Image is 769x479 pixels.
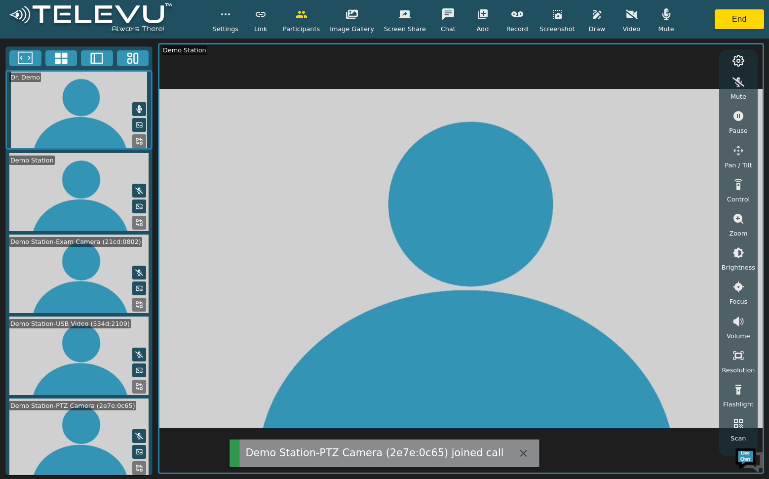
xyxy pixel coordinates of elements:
[623,24,641,34] span: Video
[730,297,748,306] span: Focus
[254,24,267,34] span: Link
[132,348,146,361] button: Mute
[45,50,77,66] button: 4x4
[132,429,146,443] button: Mute
[132,445,146,459] button: Picture in Picture
[132,184,146,198] button: Mute
[162,45,207,55] div: Demo Station
[246,445,504,461] div: Demo Station-PTZ Camera (2e7e:0c65) joined call
[132,134,146,148] button: Replace Feed
[9,319,131,328] div: Demo Station-USB Video (534d:2109)
[9,156,55,165] div: Demo Station
[9,237,142,246] div: Demo Station-Exam Camera (21cd:0802)
[132,200,146,213] button: Picture in Picture
[729,229,747,238] span: Zoom
[283,24,320,34] span: Participants
[9,50,41,66] button: Fullscreen
[589,24,605,34] span: Draw
[723,399,754,409] span: Flashlight
[734,444,764,474] img: Chat Widget
[132,298,146,312] button: Replace Feed
[729,126,748,135] span: Pause
[731,92,746,101] span: Mute
[132,266,146,279] button: Mute
[132,118,146,132] button: Picture in Picture
[162,5,186,29] div: Minimize live chat window
[132,461,146,475] button: Replace Feed
[725,160,752,170] span: Pan / Tilt
[330,24,374,34] span: Image Gallery
[384,24,426,34] span: Screen Share
[5,0,176,38] img: logoWhite.png
[727,331,750,341] span: Volume
[658,24,674,34] span: Mute
[506,24,528,34] span: Record
[117,50,149,66] button: Three Window Medium
[51,52,166,65] div: Chat with us now
[441,24,456,34] span: Chat
[722,365,755,375] span: Resolution
[81,50,113,66] button: Two Window Medium
[731,434,746,443] span: Scan
[477,24,489,34] span: Add
[5,270,188,304] textarea: Type your message and hit 'Enter'
[715,9,764,29] button: End
[722,263,755,272] span: Brightness
[9,401,136,410] div: Demo Station-PTZ Camera (2e7e:0c65)
[57,124,136,224] span: We're online!
[132,281,146,295] button: Picture in Picture
[539,24,575,34] span: Screenshot
[132,102,146,116] button: Mute
[132,380,146,394] button: Replace Feed
[727,195,750,204] span: Control
[132,216,146,230] button: Replace Feed
[132,363,146,377] button: Picture in Picture
[212,24,238,34] span: Settings
[9,73,41,82] div: Dr. Demo
[17,46,41,71] img: d_736959983_company_1615157101543_736959983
